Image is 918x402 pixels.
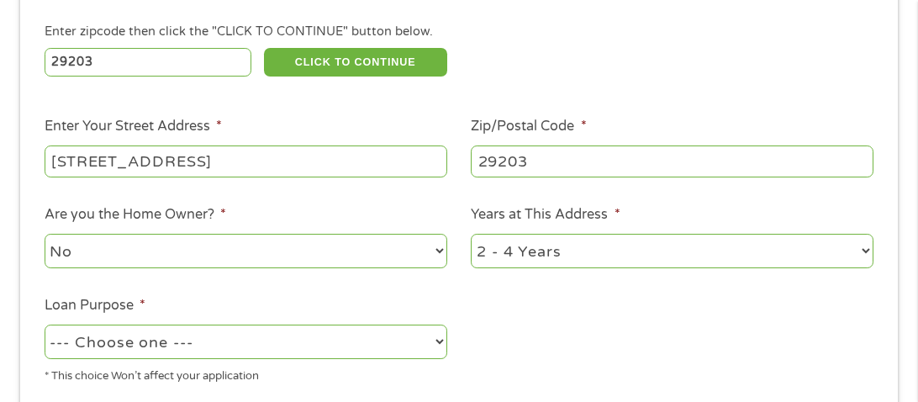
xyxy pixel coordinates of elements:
label: Loan Purpose [45,297,145,315]
div: Enter zipcode then click the "CLICK TO CONTINUE" button below. [45,23,873,41]
label: Zip/Postal Code [471,118,586,135]
label: Years at This Address [471,206,620,224]
label: Are you the Home Owner? [45,206,226,224]
input: Enter Zipcode (e.g 01510) [45,48,252,77]
input: 1 Main Street [45,145,447,177]
label: Enter Your Street Address [45,118,222,135]
div: * This choice Won’t affect your application [45,362,447,384]
button: CLICK TO CONTINUE [264,48,447,77]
